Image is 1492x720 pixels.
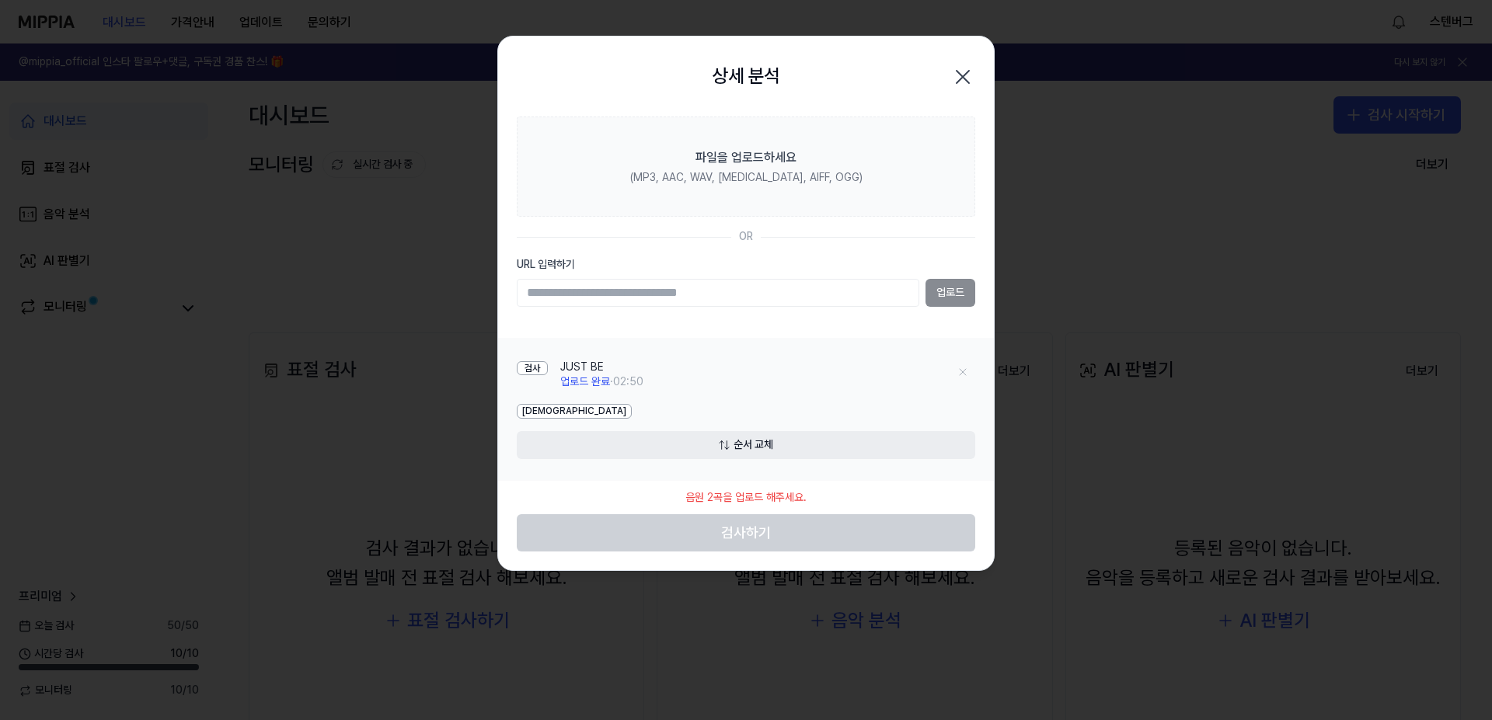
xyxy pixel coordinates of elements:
div: JUST BE [560,360,643,375]
div: 검사 [517,361,548,376]
div: OR [739,229,753,245]
div: · 02:50 [560,374,643,390]
label: URL 입력하기 [517,257,975,273]
span: 업로드 완료 [560,375,610,388]
button: 순서 교체 [517,431,975,459]
div: 음원 2곡을 업로드 해주세요. [676,481,816,515]
div: 파일을 업로드하세요 [695,148,797,167]
div: (MP3, AAC, WAV, [MEDICAL_DATA], AIFF, OGG) [630,170,863,186]
h2: 상세 분석 [712,61,779,91]
div: [DEMOGRAPHIC_DATA] [517,404,632,419]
